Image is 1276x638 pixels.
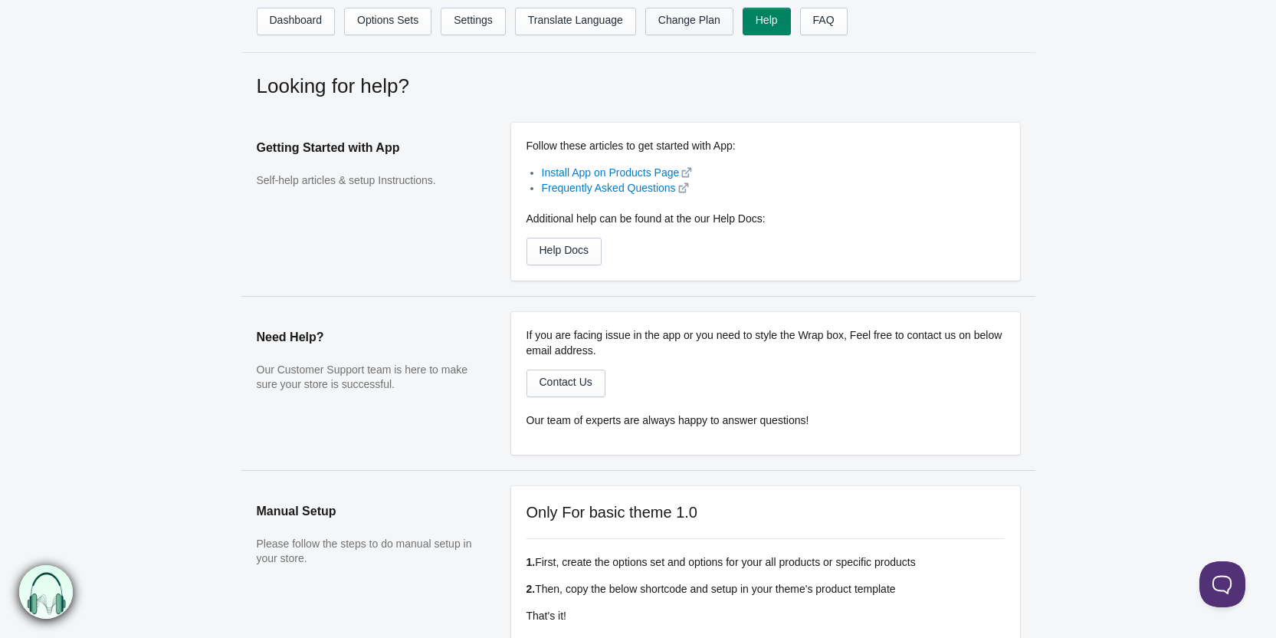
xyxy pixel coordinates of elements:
[542,166,680,179] a: Install App on Products Page
[1199,561,1245,607] iframe: Toggle Customer Support
[515,8,636,35] a: Translate Language
[526,413,1005,428] p: Our team of experts are always happy to answer questions!
[526,608,1005,623] p: That's it!
[645,8,733,35] a: Change Plan
[344,8,431,35] a: Options Sets
[257,537,481,567] p: Please follow the steps to do manual setup in your store.
[526,238,602,265] a: Help Docs
[526,556,536,568] b: 1.
[257,486,481,537] h2: Manual Setup
[257,312,481,363] h2: Need Help?
[526,211,1005,226] p: Additional help can be found at the our Help Docs:
[526,138,1005,153] p: Follow these articles to get started with App:
[526,502,1005,523] h3: Only For basic theme 1.0
[19,565,73,619] img: bxm.png
[743,8,791,35] a: Help
[800,8,848,35] a: FAQ
[257,123,481,173] h2: Getting Started with App
[526,370,605,397] a: Contact Us
[257,8,336,35] a: Dashboard
[441,8,506,35] a: Settings
[526,327,1005,358] p: If you are facing issue in the app or you need to style the Wrap box, Feel free to contact us on ...
[526,554,1005,570] p: First, create the options set and options for your all products or specific products
[257,173,481,189] p: Self-help articles & setup Instructions.
[526,583,536,595] b: 2.
[526,581,1005,597] p: Then, copy the below shortcode and setup in your theme's product template
[542,182,676,194] a: Frequently Asked Questions
[257,363,481,393] p: Our Customer Support team is here to make sure your store is successful.
[257,72,1020,100] h2: Looking for help?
